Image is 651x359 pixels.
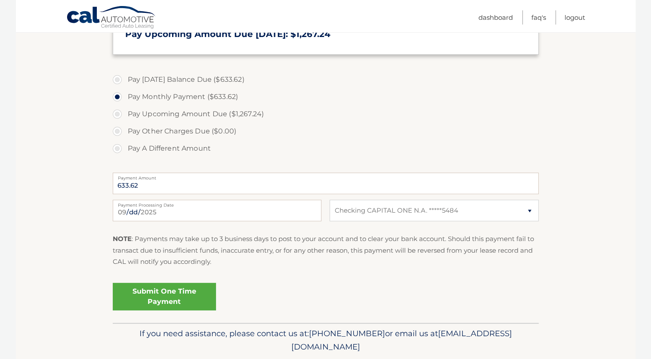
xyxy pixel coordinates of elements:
input: Payment Amount [113,173,539,194]
a: Logout [565,10,585,25]
label: Pay A Different Amount [113,140,539,157]
label: Payment Processing Date [113,200,321,207]
h3: Pay Upcoming Amount Due [DATE]: $1,267.24 [125,29,526,40]
a: Submit One Time Payment [113,283,216,310]
label: Payment Amount [113,173,539,179]
label: Pay Other Charges Due ($0.00) [113,123,539,140]
label: Pay Upcoming Amount Due ($1,267.24) [113,105,539,123]
strong: NOTE [113,235,132,243]
a: Dashboard [478,10,513,25]
span: [PHONE_NUMBER] [309,328,385,338]
a: Cal Automotive [66,6,157,31]
input: Payment Date [113,200,321,221]
a: FAQ's [531,10,546,25]
p: If you need assistance, please contact us at: or email us at [118,327,533,354]
label: Pay [DATE] Balance Due ($633.62) [113,71,539,88]
p: : Payments may take up to 3 business days to post to your account and to clear your bank account.... [113,233,539,267]
label: Pay Monthly Payment ($633.62) [113,88,539,105]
